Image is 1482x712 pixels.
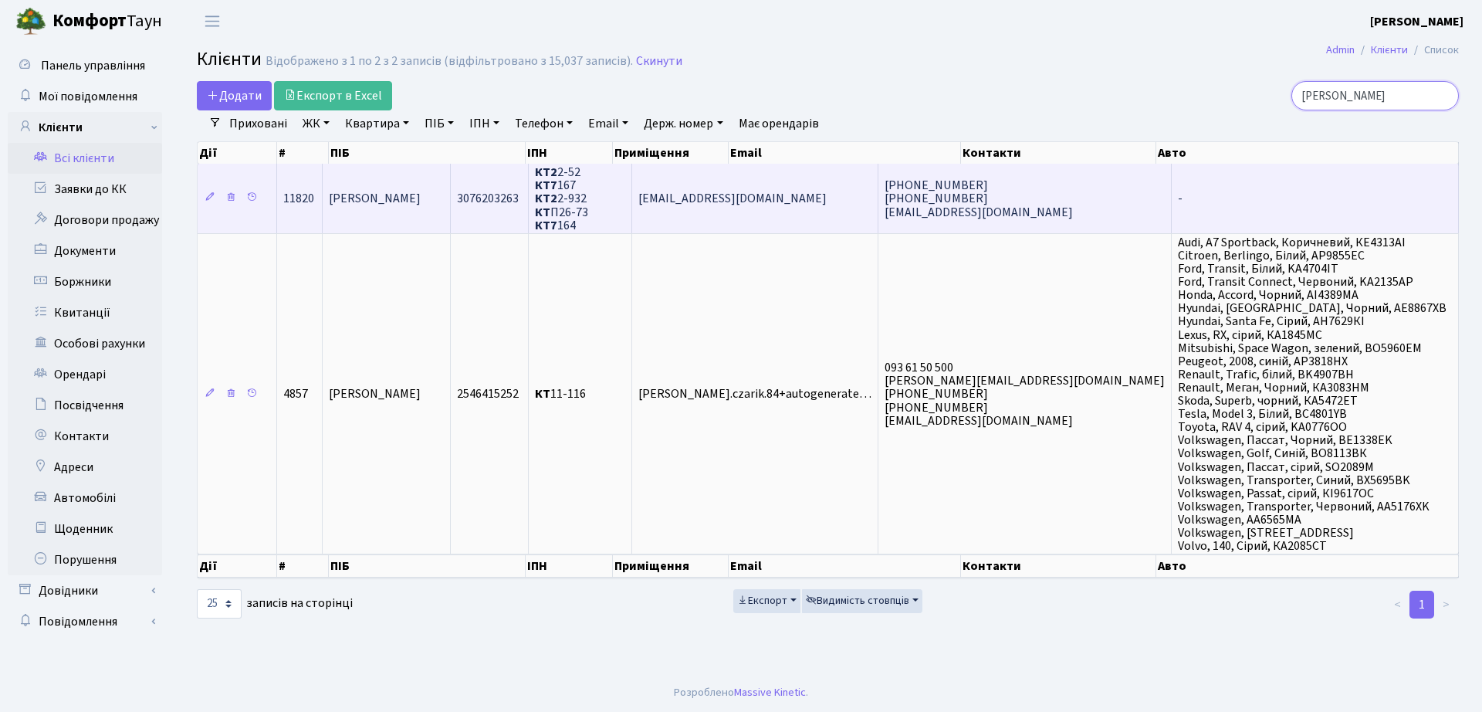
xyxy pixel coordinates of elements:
a: Особові рахунки [8,328,162,359]
span: [PERSON_NAME] [329,386,421,403]
th: Email [729,554,961,578]
a: Квитанції [8,297,162,328]
span: 093 61 50 500 [PERSON_NAME][EMAIL_ADDRESS][DOMAIN_NAME] [PHONE_NUMBER] [PHONE_NUMBER] [EMAIL_ADDR... [885,359,1165,429]
b: КТ2 [535,164,557,181]
b: КТ [535,386,550,403]
a: Панель управління [8,50,162,81]
a: Адреси [8,452,162,483]
span: 2-52 167 2-932 П26-73 164 [535,164,588,233]
a: Massive Kinetic [734,684,806,700]
span: [EMAIL_ADDRESS][DOMAIN_NAME] [638,191,827,208]
b: Комфорт [52,8,127,33]
nav: breadcrumb [1303,34,1482,66]
th: ПІБ [329,142,526,164]
th: Контакти [961,554,1156,578]
a: Контакти [8,421,162,452]
a: Заявки до КК [8,174,162,205]
a: Всі клієнти [8,143,162,174]
a: Експорт в Excel [274,81,392,110]
a: Орендарі [8,359,162,390]
a: Додати [197,81,272,110]
th: Авто [1156,142,1459,164]
span: Audi, A7 Sportback, Коричневий, КЕ4313АІ Citroen, Berlingo, Білий, АР9855ЕС Ford, Transit, Білий,... [1178,234,1446,555]
a: Автомобілі [8,483,162,514]
a: Клієнти [1371,42,1408,58]
span: [PERSON_NAME].czarik.84+autogenerate… [638,386,871,403]
th: ПІБ [329,554,526,578]
a: Скинути [636,54,682,69]
img: logo.png [15,6,46,37]
th: Дії [198,554,277,578]
th: Контакти [961,142,1156,164]
b: КТ [535,204,550,221]
span: 2546415252 [457,386,519,403]
a: Має орендарів [733,110,825,137]
a: Документи [8,236,162,266]
a: [PERSON_NAME] [1370,12,1463,31]
button: Видимість стовпців [802,589,922,613]
span: Видимість стовпців [806,593,909,609]
button: Переключити навігацію [193,8,232,34]
a: ЖК [296,110,336,137]
a: Email [582,110,634,137]
span: [PERSON_NAME] [329,191,421,208]
a: Мої повідомлення [8,81,162,112]
a: ПІБ [418,110,460,137]
th: Авто [1156,554,1459,578]
b: КТ7 [535,177,557,194]
th: Приміщення [613,142,728,164]
div: Розроблено . [674,684,808,701]
span: [PHONE_NUMBER] [PHONE_NUMBER] [EMAIL_ADDRESS][DOMAIN_NAME] [885,177,1073,220]
a: Довідники [8,575,162,606]
button: Експорт [733,589,800,613]
th: # [277,554,329,578]
th: Дії [198,142,277,164]
b: [PERSON_NAME] [1370,13,1463,30]
a: Держ. номер [638,110,729,137]
th: ІПН [526,142,614,164]
div: Відображено з 1 по 2 з 2 записів (відфільтровано з 15,037 записів). [266,54,633,69]
span: Додати [207,87,262,104]
span: Мої повідомлення [39,88,137,105]
a: Admin [1326,42,1355,58]
a: Клієнти [8,112,162,143]
span: Експорт [737,593,787,609]
span: Таун [52,8,162,35]
a: ІПН [463,110,506,137]
a: Повідомлення [8,606,162,637]
a: Порушення [8,544,162,575]
th: Email [729,142,961,164]
a: Квартира [339,110,415,137]
select: записів на сторінці [197,589,242,619]
span: Клієнти [197,46,262,73]
span: 4857 [283,386,308,403]
span: 11820 [283,191,314,208]
span: Панель управління [41,57,145,74]
input: Пошук... [1291,81,1459,110]
a: Щоденник [8,514,162,544]
a: Приховані [223,110,293,137]
b: КТ2 [535,191,557,208]
label: записів на сторінці [197,589,353,619]
th: ІПН [526,554,614,578]
li: Список [1408,42,1459,59]
a: 1 [1409,591,1434,619]
span: 3076203263 [457,191,519,208]
span: - [1178,191,1183,208]
a: Договори продажу [8,205,162,236]
th: # [277,142,329,164]
span: 11-116 [535,386,586,403]
b: КТ7 [535,217,557,234]
a: Телефон [509,110,579,137]
th: Приміщення [613,554,728,578]
a: Посвідчення [8,390,162,421]
a: Боржники [8,266,162,297]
